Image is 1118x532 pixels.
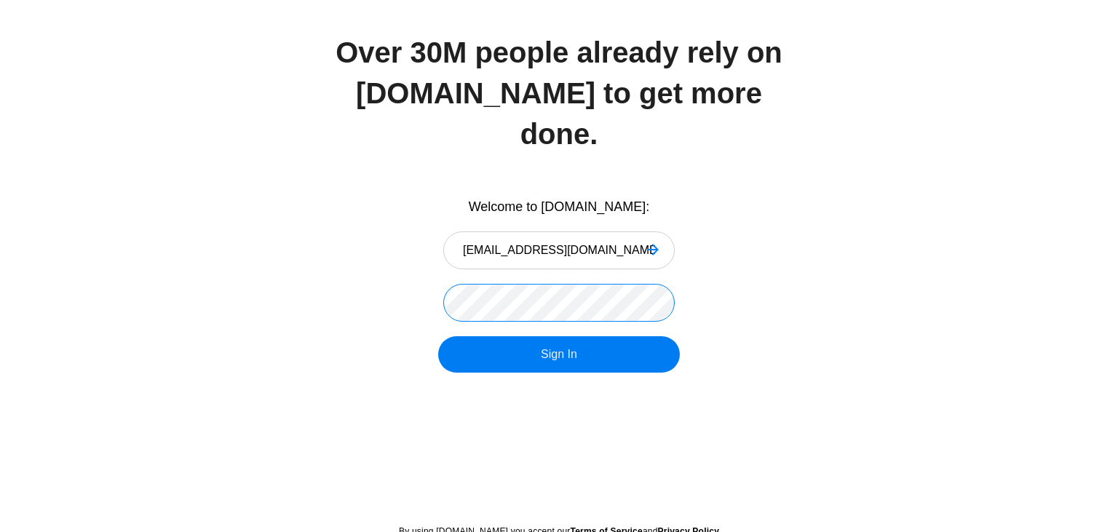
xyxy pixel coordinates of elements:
button: Sign In [438,336,680,373]
input: Email [443,231,675,269]
div: Over 30M people already rely on [DOMAIN_NAME] to get more done. [333,32,785,154]
button: Loading… [641,242,665,258]
div: Welcome to [DOMAIN_NAME]: [333,198,785,216]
